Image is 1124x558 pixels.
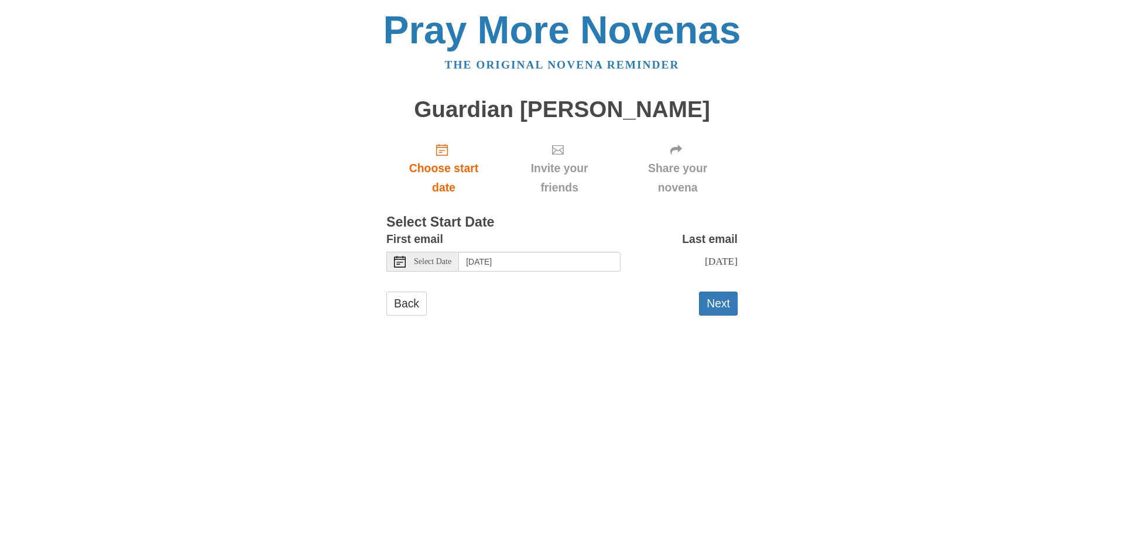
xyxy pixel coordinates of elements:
[513,159,606,197] span: Invite your friends
[386,133,501,203] a: Choose start date
[699,292,738,316] button: Next
[705,255,738,267] span: [DATE]
[629,159,726,197] span: Share your novena
[386,230,443,249] label: First email
[445,59,680,71] a: The original novena reminder
[618,133,738,203] div: Click "Next" to confirm your start date first.
[414,258,451,266] span: Select Date
[383,8,741,52] a: Pray More Novenas
[386,215,738,230] h3: Select Start Date
[386,97,738,122] h1: Guardian [PERSON_NAME]
[386,292,427,316] a: Back
[501,133,618,203] div: Click "Next" to confirm your start date first.
[398,159,489,197] span: Choose start date
[682,230,738,249] label: Last email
